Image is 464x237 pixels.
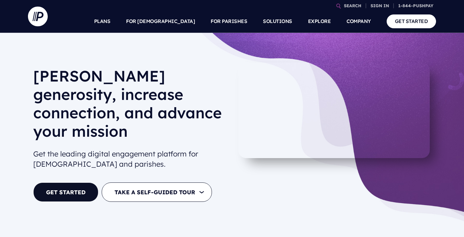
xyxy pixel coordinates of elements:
a: PLANS [94,10,111,33]
h1: [PERSON_NAME] generosity, increase connection, and advance your mission [33,67,227,146]
a: COMPANY [347,10,371,33]
a: GET STARTED [33,182,98,202]
a: GET STARTED [387,14,436,28]
a: EXPLORE [308,10,331,33]
button: TAKE A SELF-GUIDED TOUR [102,182,212,202]
a: SOLUTIONS [263,10,292,33]
h2: Get the leading digital engagement platform for [DEMOGRAPHIC_DATA] and parishes. [33,146,227,172]
a: FOR PARISHES [211,10,247,33]
a: FOR [DEMOGRAPHIC_DATA] [126,10,195,33]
